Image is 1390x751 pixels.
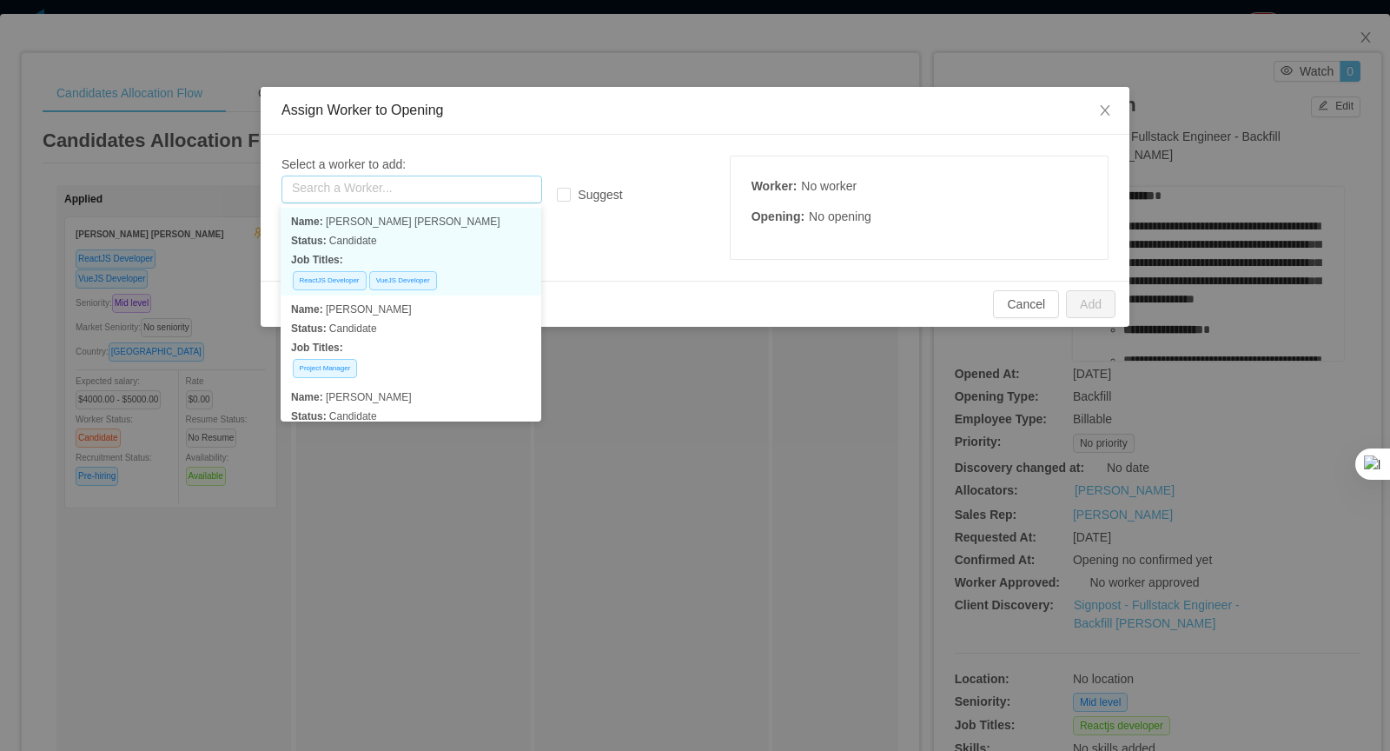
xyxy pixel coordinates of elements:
[809,209,871,223] span: No opening
[751,209,804,223] strong: Opening :
[801,179,857,193] span: No worker
[291,342,343,354] span: Job Titles:
[281,101,1109,120] div: Assign Worker to Opening
[291,235,327,247] span: Status:
[291,231,531,250] p: Candidate
[993,290,1059,318] button: Cancel
[291,300,531,319] p: [PERSON_NAME]
[293,359,358,378] span: Project Manager
[291,303,323,316] span: Name:
[291,322,327,335] span: Status:
[369,271,437,290] span: VueJS Developer
[1066,290,1115,318] button: Add
[291,410,327,422] span: Status:
[291,407,531,426] p: Candidate
[291,388,531,407] p: [PERSON_NAME]
[293,271,367,290] span: ReactJS Developer
[291,216,323,228] span: Name:
[281,157,406,171] span: Select a worker to add:
[291,212,531,231] p: [PERSON_NAME] [PERSON_NAME]
[1081,87,1129,136] button: Close
[1098,103,1112,117] i: icon: close
[291,254,343,266] span: Job Titles:
[571,188,629,202] span: Suggest
[291,391,323,403] span: Name:
[751,179,798,193] strong: Worker :
[291,319,531,338] p: Candidate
